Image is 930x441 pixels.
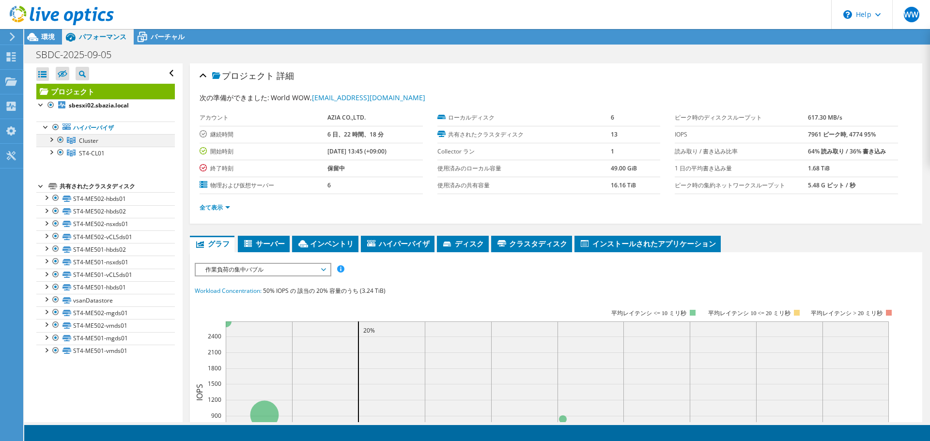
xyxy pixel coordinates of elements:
b: AZIA CO.,LTD. [327,113,366,122]
a: ST4-ME501-hbds02 [36,243,175,256]
span: パフォーマンス [79,32,126,41]
label: 読み取り / 書き込み比率 [675,147,808,156]
span: インベントリ [297,239,354,248]
a: ST4-ME502-mgds01 [36,306,175,319]
span: グラフ [195,239,230,248]
span: バーチャル [151,32,185,41]
span: ST4-CL01 [79,149,105,157]
b: 7961 ピーク時, 4774 95% [808,130,876,138]
a: ST4-ME502-hbds02 [36,205,175,218]
a: ST4-ME502-hbds01 [36,192,175,205]
a: ST4-ME501-mgds01 [36,332,175,345]
label: 共有されたクラスタディスク [437,130,611,139]
span: ディスク [442,239,484,248]
text: 平均レイテンシ > 20 ミリ秒 [811,310,883,317]
a: Cluster [36,134,175,147]
text: 2100 [208,348,221,356]
a: ハイパーバイザ [36,122,175,134]
a: ST4-ME501-hbds01 [36,281,175,294]
b: 保留中 [327,164,345,172]
b: sbesxi02.sbazia.local [69,101,129,109]
text: 900 [211,411,221,420]
b: 5.48 G ビット / 秒 [808,181,855,189]
a: ST4-ME502-nsxds01 [36,218,175,230]
b: 13 [611,130,618,138]
label: IOPS [675,130,808,139]
label: Collector ラン [437,147,611,156]
b: 1.68 TiB [808,164,830,172]
span: Workload Concentration: [195,287,262,295]
a: ST4-ME501-nsxds01 [36,256,175,268]
a: ST4-ME502-vCLSds01 [36,230,175,243]
a: 全て表示 [200,203,230,212]
span: プロジェクト [212,71,274,81]
b: [DATE] 13:45 (+09:00) [327,147,387,155]
b: 64% 読み取り / 36% 書き込み [808,147,886,155]
b: 6 [611,113,614,122]
label: ピーク時のディスクスループット [675,113,808,122]
b: 617.30 MB/s [808,113,842,122]
span: クラスタディスク [496,239,567,248]
svg: \n [843,10,852,19]
span: ハイパーバイザ [366,239,430,248]
b: 6 [327,181,331,189]
a: プロジェクト [36,84,175,99]
b: 1 [611,147,614,155]
b: 49.00 GiB [611,164,637,172]
text: 1200 [208,395,221,404]
label: 開始時刻 [200,147,327,156]
label: 終了時刻 [200,164,327,173]
tspan: 平均レイテンシ 10 <= 20 ミリ秒 [709,310,791,317]
h1: SBDC-2025-09-05 [31,49,126,60]
b: 16.16 TiB [611,181,636,189]
label: 物理および仮想サーバー [200,181,327,190]
a: ST4-CL01 [36,147,175,159]
label: 使用済みのローカル容量 [437,164,611,173]
label: 継続時間 [200,130,327,139]
a: ST4-ME501-vmds01 [36,345,175,357]
label: 1 日の平均書き込み量 [675,164,808,173]
label: ローカルディスク [437,113,611,122]
label: 次の準備ができました: [200,93,269,102]
span: 50% IOPS の 該当の 20% 容量のうち (3.24 TiB) [263,287,386,295]
span: Cluster [79,137,98,145]
span: サーバー [243,239,285,248]
span: WW [904,7,919,22]
text: 2400 [208,332,221,340]
a: vsanDatastore [36,294,175,306]
span: 詳細 [277,70,294,81]
text: 1800 [208,364,221,372]
label: アカウント [200,113,327,122]
label: ピーク時の集約ネットワークスループット [675,181,808,190]
a: [EMAIL_ADDRESS][DOMAIN_NAME] [312,93,425,102]
label: 使用済みの共有容量 [437,181,611,190]
b: 6 日、22 時間、18 分 [327,130,384,138]
span: World WOW, [271,93,425,102]
a: ST4-ME501-vCLSds01 [36,269,175,281]
text: 1500 [208,380,221,388]
span: 作業負荷の集中バブル [201,264,325,275]
span: 環境 [41,32,55,41]
a: sbesxi02.sbazia.local [36,99,175,112]
span: インストールされたアプリケーション [579,239,716,248]
tspan: 平均レイテンシ <= 10 ミリ秒 [612,310,687,317]
text: 20% [363,326,375,335]
text: IOPS [194,384,205,401]
a: ST4-ME502-vmds01 [36,319,175,332]
div: 共有されたクラスタディスク [60,181,175,192]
